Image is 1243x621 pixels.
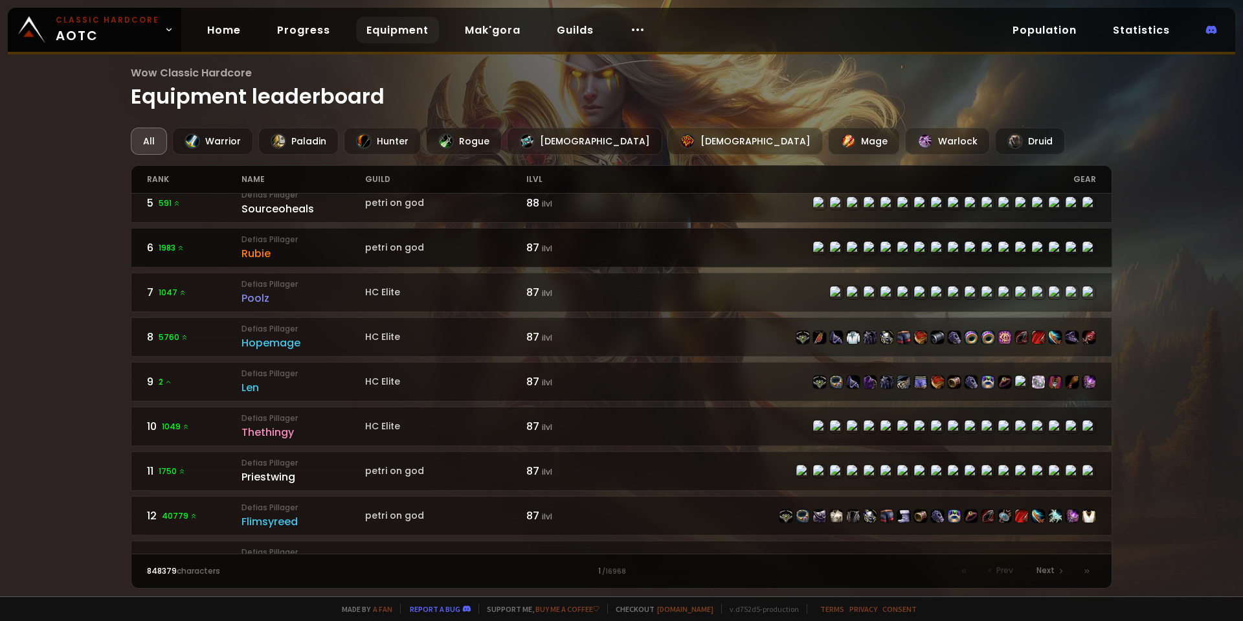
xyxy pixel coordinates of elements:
[197,17,251,43] a: Home
[607,604,713,614] span: Checkout
[847,510,860,523] img: item-23069
[849,604,877,614] a: Privacy
[373,604,392,614] a: a fan
[365,166,526,193] div: guild
[147,463,242,479] div: 11
[147,166,242,193] div: rank
[882,604,917,614] a: Consent
[334,604,392,614] span: Made by
[241,412,365,424] small: Defias Pillager
[1049,331,1062,344] img: item-22807
[1049,510,1062,523] img: item-23049
[365,196,526,210] div: petri on god
[813,331,826,344] img: item-21608
[147,565,177,576] span: 848379
[526,508,621,524] div: 87
[864,331,877,344] img: item-22496
[1002,17,1087,43] a: Population
[356,17,439,43] a: Equipment
[241,335,365,351] div: Hopemage
[542,511,552,522] small: ilvl
[526,240,621,256] div: 87
[241,502,365,514] small: Defias Pillager
[621,166,1096,193] div: gear
[241,234,365,245] small: Defias Pillager
[526,166,621,193] div: ilvl
[241,201,365,217] div: Sourceoheals
[542,377,552,388] small: ilvl
[241,368,365,379] small: Defias Pillager
[147,565,385,577] div: characters
[365,241,526,254] div: petri on god
[159,376,172,388] span: 2
[914,331,927,344] img: item-22500
[384,565,858,577] div: 1
[147,508,242,524] div: 12
[365,464,526,478] div: petri on god
[454,17,531,43] a: Mak'gora
[241,166,365,193] div: name
[241,278,365,290] small: Defias Pillager
[241,514,365,530] div: Flimsyreed
[172,128,253,155] div: Warrior
[542,198,552,209] small: ilvl
[410,604,460,614] a: Report a bug
[813,510,826,523] img: item-22983
[1032,376,1045,389] img: item-23207
[241,379,365,396] div: Len
[478,604,599,614] span: Support me,
[526,418,621,435] div: 87
[131,65,1113,81] span: Wow Classic Hardcore
[847,376,860,389] img: item-22499
[1066,510,1079,523] img: item-22821
[131,273,1113,312] a: 71047 Defias PillagerPoolzHC Elite87 ilvlitem-22506item-22943item-22507item-22504item-22510item-2...
[1066,376,1079,389] img: item-22589
[241,245,365,262] div: Rubie
[241,547,365,558] small: Defias Pillager
[159,332,188,343] span: 5760
[267,17,341,43] a: Progress
[1082,331,1095,344] img: item-22820
[1036,565,1055,576] span: Next
[526,374,621,390] div: 87
[542,243,552,254] small: ilvl
[1015,510,1028,523] img: item-22731
[535,604,599,614] a: Buy me a coffee
[1082,376,1095,389] img: item-22821
[828,128,900,155] div: Mage
[526,329,621,345] div: 87
[365,509,526,523] div: petri on god
[1082,510,1095,523] img: item-5976
[981,376,994,389] img: item-23062
[1032,331,1045,344] img: item-22731
[426,128,502,155] div: Rogue
[914,376,927,389] img: item-23070
[542,288,552,299] small: ilvl
[526,195,621,211] div: 88
[147,374,242,390] div: 9
[998,376,1011,389] img: item-21709
[56,14,159,26] small: Classic Hardcore
[258,128,339,155] div: Paladin
[365,330,526,344] div: HC Elite
[914,510,927,523] img: item-22503
[931,376,944,389] img: item-22500
[667,128,823,155] div: [DEMOGRAPHIC_DATA]
[813,376,826,389] img: item-22498
[657,604,713,614] a: [DOMAIN_NAME]
[56,14,159,45] span: AOTC
[162,510,197,522] span: 40779
[131,65,1113,112] h1: Equipment leaderboard
[365,286,526,299] div: HC Elite
[131,128,167,155] div: All
[721,604,799,614] span: v. d752d5 - production
[147,329,242,345] div: 8
[948,376,961,389] img: item-22503
[526,463,621,479] div: 87
[131,228,1113,267] a: 61983 Defias PillagerRubiepetri on god87 ilvlitem-22490item-21712item-22491item-22488item-22494it...
[131,362,1113,401] a: 92Defias PillagerLenHC Elite87 ilvlitem-22498item-23057item-22499item-4335item-22496item-22502ite...
[995,128,1065,155] div: Druid
[131,407,1113,446] a: 101049 Defias PillagerThethingyHC Elite87 ilvlitem-22428item-21712item-22429item-22425item-21582i...
[996,565,1013,576] span: Prev
[779,510,792,523] img: item-22498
